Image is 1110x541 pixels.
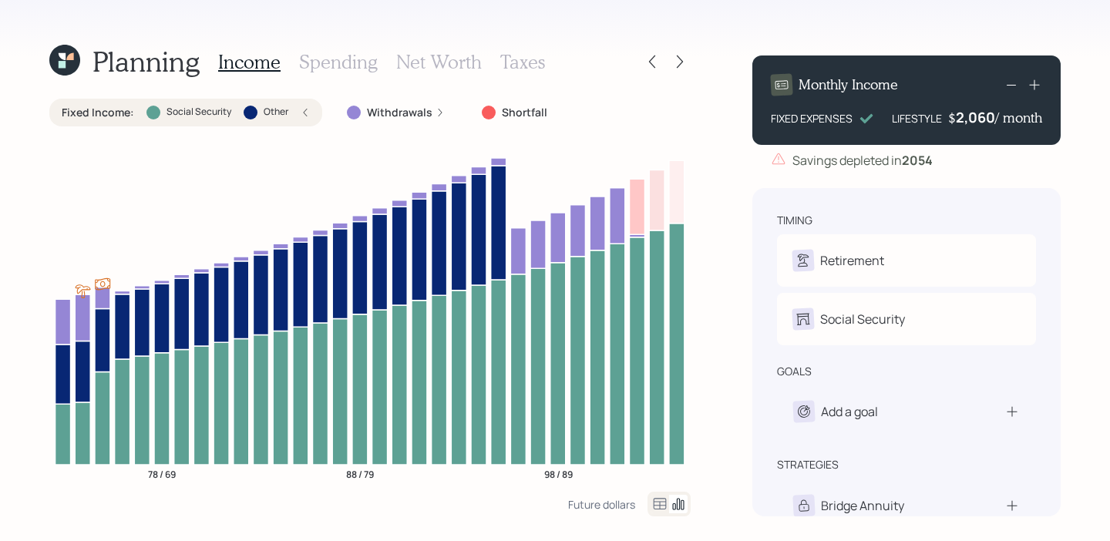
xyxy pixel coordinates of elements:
[346,467,374,480] tspan: 88 / 79
[777,457,839,472] div: strategies
[62,105,134,120] label: Fixed Income :
[502,105,547,120] label: Shortfall
[264,106,288,119] label: Other
[367,105,432,120] label: Withdrawals
[771,110,853,126] div: FIXED EXPENSES
[500,51,545,73] h3: Taxes
[820,310,905,328] div: Social Security
[799,76,898,93] h4: Monthly Income
[777,364,812,379] div: goals
[299,51,378,73] h3: Spending
[544,467,573,480] tspan: 98 / 89
[166,106,231,119] label: Social Security
[792,151,933,170] div: Savings depleted in
[568,497,635,512] div: Future dollars
[218,51,281,73] h3: Income
[948,109,956,126] h4: $
[92,45,200,78] h1: Planning
[396,51,482,73] h3: Net Worth
[777,213,812,228] div: timing
[821,496,904,515] div: Bridge Annuity
[892,110,942,126] div: LIFESTYLE
[902,152,933,169] b: 2054
[821,402,878,421] div: Add a goal
[148,467,176,480] tspan: 78 / 69
[995,109,1042,126] h4: / month
[820,251,884,270] div: Retirement
[956,108,995,126] div: 2,060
